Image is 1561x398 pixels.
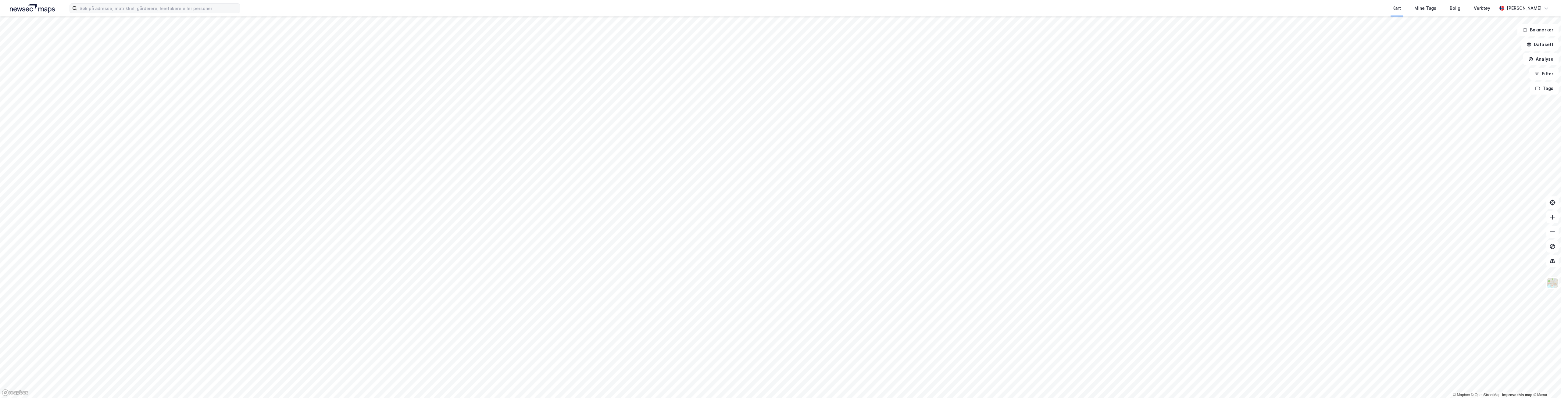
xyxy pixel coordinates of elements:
[1529,68,1559,80] button: Filter
[1453,393,1470,397] a: Mapbox
[1474,5,1490,12] div: Verktøy
[2,389,29,396] a: Mapbox homepage
[1392,5,1401,12] div: Kart
[1471,393,1501,397] a: OpenStreetMap
[1521,38,1559,51] button: Datasett
[1547,277,1558,289] img: Z
[1502,393,1532,397] a: Improve this map
[1523,53,1559,65] button: Analyse
[1450,5,1460,12] div: Bolig
[1517,24,1559,36] button: Bokmerker
[1531,369,1561,398] div: Kontrollprogram for chat
[77,4,240,13] input: Søk på adresse, matrikkel, gårdeiere, leietakere eller personer
[1414,5,1436,12] div: Mine Tags
[10,4,55,13] img: logo.a4113a55bc3d86da70a041830d287a7e.svg
[1507,5,1541,12] div: [PERSON_NAME]
[1531,369,1561,398] iframe: Chat Widget
[1530,82,1559,95] button: Tags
